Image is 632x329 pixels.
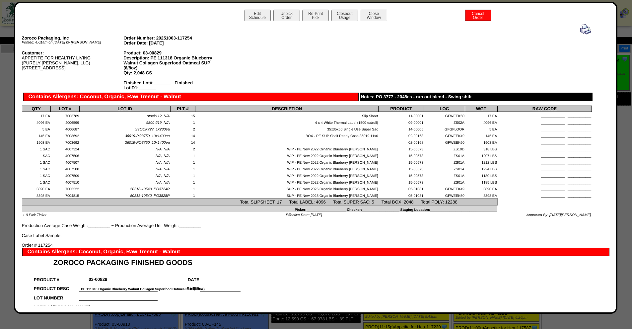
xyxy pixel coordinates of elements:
[50,145,80,152] td: 4007324
[22,119,50,125] td: 4096 EA
[195,185,379,192] td: SUP - PE New 2025 Organic Blueberry [PERSON_NAME]
[465,158,497,165] td: 1212 LBS
[465,178,497,185] td: 1185 LBS
[22,24,592,238] div: Production Average Case Weight:_________ ~ Production Average Unit Weight:_________ Case Label Sa...
[465,125,497,132] td: 5 EA
[465,112,497,119] td: 17 EA
[158,282,200,291] td: SHIFT
[50,152,80,158] td: 4007506
[170,178,195,185] td: 1
[465,152,497,158] td: 1207 LBS
[125,134,170,138] span: 36019-PO3750, 10x1400ea
[465,132,497,138] td: 145 EA
[195,165,379,172] td: WIP - PE New 2022 Organic Blueberry [PERSON_NAME]
[22,50,124,70] div: APPETITE FOR HEALTHY LIVING (PURELY [PERSON_NAME], LLC) [STREET_ADDRESS]
[170,125,195,132] td: 2
[22,41,124,44] div: Printed: 4:01am on [DATE] by [PERSON_NAME]
[50,185,80,192] td: 7003222
[50,132,80,138] td: 7003692
[170,112,195,119] td: 15
[50,172,80,178] td: 4007509
[497,192,592,198] td: ____________ ____________
[379,106,424,112] th: PRODUCT
[22,132,50,138] td: 145 EA
[22,125,50,132] td: 5 EA
[158,273,200,282] td: DATE
[527,213,591,217] span: Approved By: [DATE][PERSON_NAME]
[424,172,465,178] td: ZS01A
[22,36,124,41] div: Zoroco Packaging, Inc
[22,178,50,185] td: 1 SAC
[379,132,424,138] td: 02-00168
[123,55,225,70] div: Description: PE 111318 Organic Blueberry Walnut Collagen Superfood Oatmeal SUP (6/8oz)
[170,119,195,125] td: 1
[34,273,80,282] td: PRODUCT #
[465,106,497,112] th: WGT
[22,145,50,152] td: 1 SAC
[123,50,225,55] div: Product: 03-00829
[156,154,170,158] span: N/A, N/A
[195,172,379,178] td: WIP - PE New 2022 Organic Blueberry [PERSON_NAME]
[424,106,465,112] th: LOC
[273,10,300,21] button: UnpickOrder
[156,147,170,151] span: N/A, N/A
[123,41,225,45] div: Order Date: [DATE]
[79,273,116,282] td: 03-00829
[465,165,497,172] td: 1224 LBS
[22,152,50,158] td: 1 SAC
[361,10,387,21] button: CloseWindow
[195,132,379,138] td: BOX - PE SUP Shelf Ready Case 36019 11x6
[379,138,424,145] td: 02-00168
[50,138,80,145] td: 7003692
[497,152,592,158] td: ____________ ____________
[22,185,50,192] td: 3890 EA
[497,185,592,192] td: ____________ ____________
[424,132,465,138] td: GFWEEK49
[50,158,80,165] td: 4007507
[123,36,225,41] div: Order Number: 20251003-117254
[497,119,592,125] td: ____________ ____________
[195,178,379,185] td: WIP - PE New 2022 Organic Blueberry [PERSON_NAME]
[244,10,271,21] button: EditSchedule
[22,112,50,119] td: 17 EA
[170,172,195,178] td: 1
[170,158,195,165] td: 1
[424,119,465,125] td: ZS02A
[22,248,610,256] div: Contains Allergens: Coconut, Organic, Raw Treenut - Walnut
[497,145,592,152] td: ____________ ____________
[465,172,497,178] td: 1180 LBS
[156,161,170,165] span: N/A, N/A
[156,174,170,178] span: N/A, N/A
[497,172,592,178] td: ____________ ____________
[146,121,170,125] span: 9800-219, N/A
[50,165,80,172] td: 4007508
[497,125,592,132] td: ____________ ____________
[80,106,170,112] th: LOT ID
[170,106,195,112] th: PLT #
[135,127,170,131] span: STOCK727, 1x230ea
[379,112,424,119] td: 11-00001
[170,192,195,198] td: 1
[465,145,497,152] td: 318 LBS
[34,291,80,300] td: LOT NUMBER
[22,138,50,145] td: 1903 EA
[360,93,593,101] div: Notes: PO 3777 - 2048cs - run out blend - Swing shift
[302,10,329,21] button: Re-PrintPick
[147,114,170,118] span: stock112, N/A
[50,192,80,198] td: 7004815
[22,199,497,206] td: Total SLIPSHEET: 17 Total LABEL: 4096 Total SUPER SAC: 5 Total BOX: 2048 Total POLY: 12288
[379,185,424,192] td: 05-01081
[170,152,195,158] td: 1
[123,70,225,75] div: Qty: 2,048 CS
[170,138,195,145] td: 14
[170,132,195,138] td: 14
[22,50,124,55] div: Customer:
[424,178,465,185] td: ZS01A
[195,125,379,132] td: 35x35x50 Single Use Super Sac
[424,125,465,132] td: GFGFLOOR
[125,141,170,145] span: 36019-PO3750, 10x1400ea
[360,15,388,20] a: CloseWindow
[23,213,46,217] span: 1.0 Pick Ticket
[424,192,465,198] td: GFWEEK50
[81,288,205,291] font: PE 111318 Organic Blueberry Walnut Collagen Superfood Oatmeal SUP (6/8oz)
